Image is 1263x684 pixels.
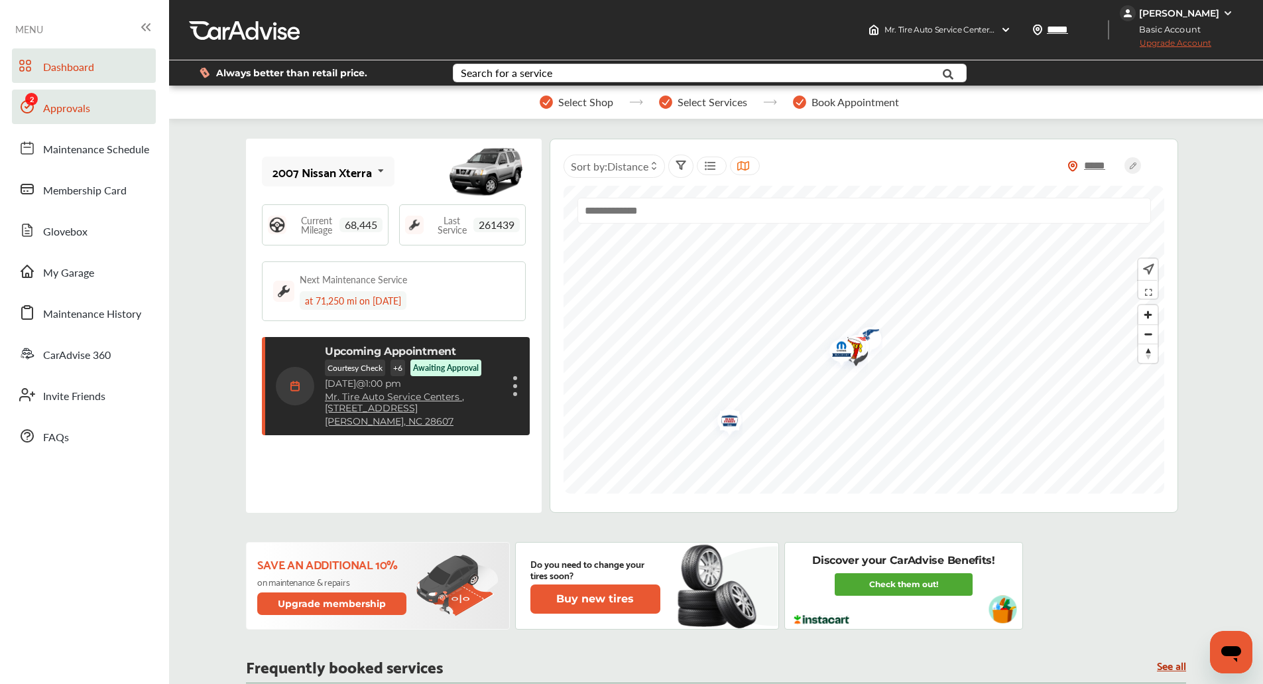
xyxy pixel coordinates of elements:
[1223,8,1233,19] img: WGsFRI8htEPBVLJbROoPRyZpYNWhNONpIPPETTm6eUC0GeLEiAAAAAElFTkSuQmCC
[835,328,870,356] img: logo-mrtire.png
[43,141,149,159] span: Maintenance Schedule
[43,306,141,323] span: Maintenance History
[12,336,156,371] a: CarAdvise 360
[564,186,1164,494] canvas: Map
[831,329,864,372] div: Map marker
[325,345,456,358] p: Upcoming Appointment
[1157,659,1186,671] a: See all
[835,573,973,596] a: Check them out!
[325,377,356,389] span: [DATE]
[300,273,407,286] div: Next Maintenance Service
[416,555,499,616] img: update-membership.81812027.svg
[1120,5,1136,21] img: jVpblrzwTbfkPYzPPzSLxeg0AAAAASUVORK5CYII=
[461,68,552,78] div: Search for a service
[430,216,473,234] span: Last Service
[268,216,286,234] img: steering_logo
[1067,161,1078,172] img: location_vector_orange.38f05af8.svg
[339,218,383,232] span: 68,445
[707,402,743,444] img: MSA+logo.png
[884,25,1180,34] span: Mr. Tire Auto Service Centers , [STREET_ADDRESS] [PERSON_NAME] , NC 28607
[12,90,156,124] a: Approvals
[300,291,406,310] div: at 71,250 mi on [DATE]
[629,100,643,105] img: stepper-arrow.e24c07c6.svg
[200,67,210,78] img: dollor_label_vector.a70140d1.svg
[1138,324,1158,344] button: Zoom out
[1120,38,1211,54] span: Upgrade Account
[819,332,855,370] img: logo-mopar.png
[257,577,409,587] p: on maintenance & repairs
[847,320,882,359] img: logo-goodyear.png
[257,557,409,571] p: Save an additional 10%
[257,592,407,615] button: Upgrade membership
[15,24,43,34] span: MENU
[812,96,899,108] span: Book Appointment
[540,96,553,109] img: stepper-checkmark.b5569197.svg
[293,216,339,234] span: Current Mileage
[530,584,663,614] a: Buy new tires
[707,402,741,444] div: Map marker
[12,254,156,289] a: My Garage
[1108,20,1109,40] img: header-divider.bc55588e.svg
[43,59,94,76] span: Dashboard
[1140,262,1154,277] img: recenter.ce011a49.svg
[1138,305,1158,324] button: Zoom in
[325,391,501,414] a: Mr. Tire Auto Service Centers ,[STREET_ADDRESS]
[678,96,747,108] span: Select Services
[43,429,69,446] span: FAQs
[43,100,90,117] span: Approvals
[558,96,613,108] span: Select Shop
[607,159,648,174] span: Distance
[1000,25,1011,35] img: header-down-arrow.9dd2ce7d.svg
[12,172,156,206] a: Membership Card
[989,595,1017,624] img: instacart-vehicle.0979a191.svg
[356,377,365,389] span: @
[391,360,405,376] p: + 6
[43,182,127,200] span: Membership Card
[43,265,94,282] span: My Garage
[473,218,520,232] span: 261439
[1210,631,1252,673] iframe: Button to launch messaging window
[676,539,764,633] img: new-tire.a0c7fe23.svg
[12,48,156,83] a: Dashboard
[793,96,806,109] img: stepper-checkmark.b5569197.svg
[659,96,672,109] img: stepper-checkmark.b5569197.svg
[43,347,111,364] span: CarAdvise 360
[12,419,156,453] a: FAQs
[763,100,777,105] img: stepper-arrow.e24c07c6.svg
[43,224,88,241] span: Glovebox
[1032,25,1043,35] img: location_vector.a44bc228.svg
[246,659,443,672] p: Frequently booked services
[216,68,367,78] span: Always better than retail price.
[325,360,385,376] p: Courtesy Check
[831,329,866,372] img: logo-take5.png
[12,295,156,330] a: Maintenance History
[869,25,879,35] img: header-home-logo.8d720a4f.svg
[792,615,851,624] img: instacart-logo.217963cc.svg
[365,377,401,389] span: 1:00 pm
[12,131,156,165] a: Maintenance Schedule
[1138,325,1158,344] span: Zoom out
[530,558,660,581] p: Do you need to change your tires soon?
[530,584,660,614] button: Buy new tires
[835,328,868,356] div: Map marker
[1138,344,1158,363] button: Reset bearing to north
[413,362,479,374] p: Awaiting Approval
[43,388,105,405] span: Invite Friends
[446,142,526,202] img: mobile_3430_st0640_046.png
[276,367,314,405] img: calendar-icon.35d1de04.svg
[325,416,453,427] a: [PERSON_NAME], NC 28607
[272,165,372,178] div: 2007 Nissan Xterra
[12,377,156,412] a: Invite Friends
[405,216,424,234] img: maintenance_logo
[273,281,294,302] img: maintenance_logo
[812,553,994,568] p: Discover your CarAdvise Benefits!
[1139,7,1219,19] div: [PERSON_NAME]
[819,332,853,370] div: Map marker
[12,213,156,247] a: Glovebox
[847,320,880,359] div: Map marker
[1121,23,1211,36] span: Basic Account
[571,159,648,174] span: Sort by :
